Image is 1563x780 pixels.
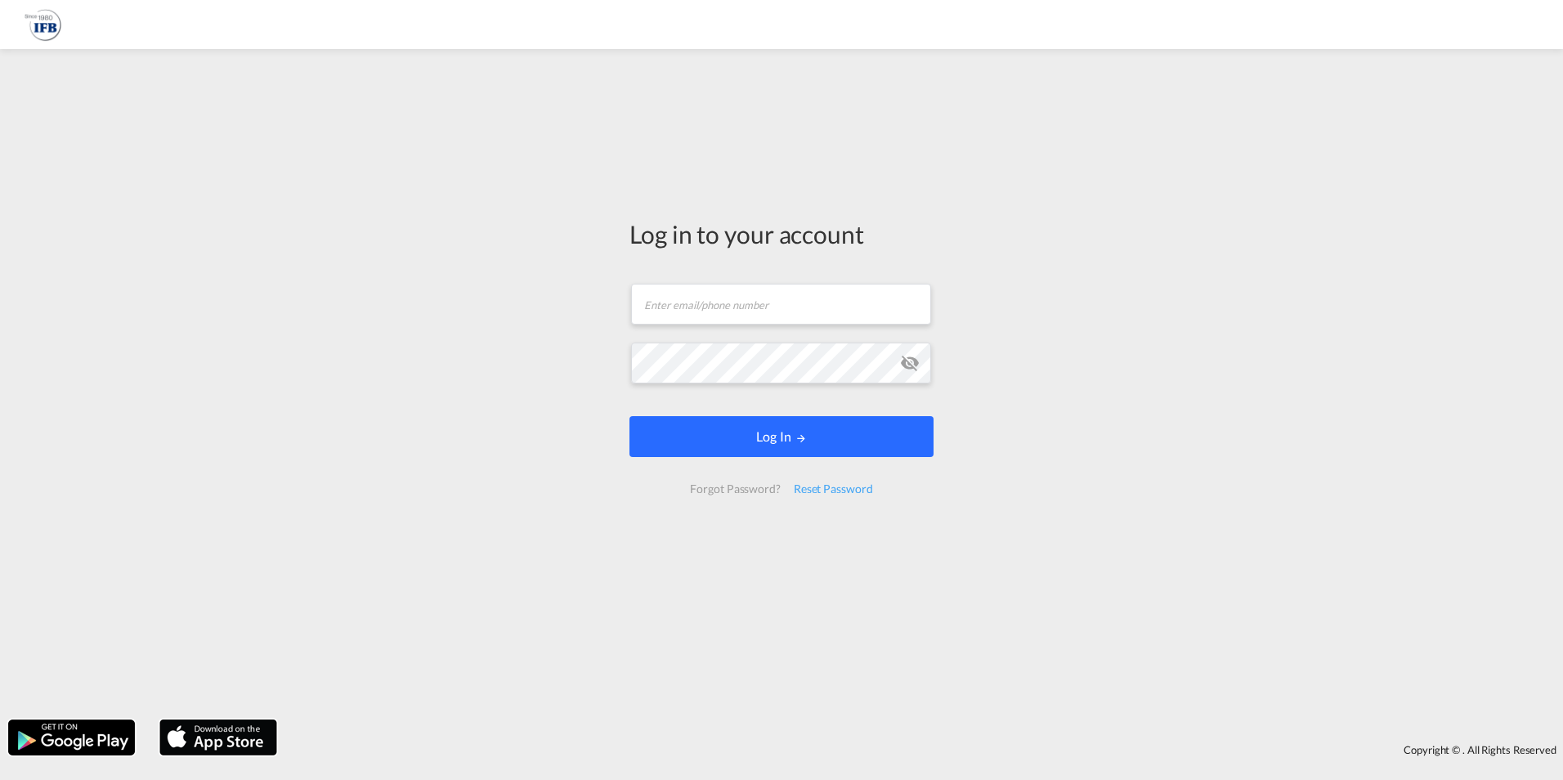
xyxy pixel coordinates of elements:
[787,474,880,504] div: Reset Password
[629,416,934,457] button: LOGIN
[285,736,1563,764] div: Copyright © . All Rights Reserved
[25,7,61,43] img: b628ab10256c11eeb52753acbc15d091.png
[900,353,920,373] md-icon: icon-eye-off
[158,718,279,757] img: apple.png
[631,284,931,325] input: Enter email/phone number
[629,217,934,251] div: Log in to your account
[7,718,137,757] img: google.png
[683,474,786,504] div: Forgot Password?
